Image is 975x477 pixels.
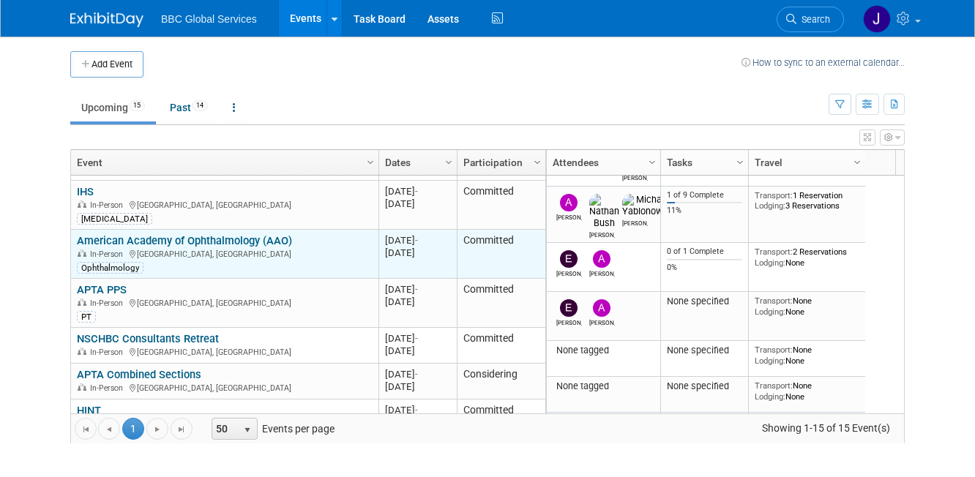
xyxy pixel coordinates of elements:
div: 1 Reservation 3 Reservations [755,190,860,211]
div: None specified [667,380,743,392]
a: Column Settings [733,150,749,172]
button: Add Event [70,51,143,78]
a: APTA Combined Sections [77,368,201,381]
img: Ethan Denkensohn [560,299,578,317]
img: Jennifer Benedict [863,5,891,33]
span: Transport: [755,247,793,257]
div: [DATE] [385,296,450,308]
span: Go to the next page [152,424,163,435]
span: - [415,284,418,295]
span: In-Person [90,348,127,357]
div: None specified [667,345,743,356]
div: 0 of 1 Complete [667,247,743,257]
a: Dates [385,150,447,175]
a: Column Settings [530,150,546,172]
td: Considering [457,364,545,399]
div: [DATE] [385,198,450,210]
a: Go to the next page [146,418,168,440]
span: Go to the last page [176,424,187,435]
span: In-Person [90,249,127,259]
span: In-Person [90,298,127,308]
a: APTA PPS [77,283,127,296]
span: Transport: [755,190,793,200]
img: Alex Corrigan [593,299,610,317]
span: Go to the first page [80,424,91,435]
span: Column Settings [443,157,455,168]
div: [DATE] [385,283,450,296]
span: Transport: [755,296,793,306]
a: NSCHBC Consultants Retreat [77,332,219,345]
span: Column Settings [851,157,863,168]
span: In-Person [90,383,127,393]
td: Committed [457,399,545,435]
span: BBC Global Services [161,13,257,25]
div: [DATE] [385,404,450,416]
div: [DATE] [385,234,450,247]
a: Go to the first page [75,418,97,440]
img: Michael Yablonowitz [622,194,672,217]
a: Tasks [667,150,739,175]
a: Upcoming15 [70,94,156,121]
div: [DATE] [385,380,450,393]
div: [GEOGRAPHIC_DATA], [GEOGRAPHIC_DATA] [77,345,372,358]
div: None tagged [553,345,655,356]
span: 50 [212,418,237,439]
span: Lodging: [755,200,785,211]
span: Lodging: [755,356,785,366]
span: In-Person [90,200,127,210]
span: Showing 1-15 of 15 Event(s) [749,418,904,438]
span: Go to the previous page [103,424,115,435]
a: IHS [77,185,94,198]
td: Committed [457,279,545,328]
a: Column Settings [441,150,457,172]
div: [MEDICAL_DATA] [77,213,152,225]
span: Column Settings [365,157,376,168]
span: - [415,333,418,344]
span: Column Settings [646,157,658,168]
div: 0% [667,263,743,273]
div: [DATE] [385,345,450,357]
div: Alex Corrigan [589,317,615,326]
a: How to sync to an external calendar... [741,57,905,68]
a: Past14 [159,94,219,121]
div: [GEOGRAPHIC_DATA], [GEOGRAPHIC_DATA] [77,198,372,211]
a: Attendees [553,150,651,175]
div: Nathan Bush [589,229,615,238]
div: Ethan Denkensohn [556,268,582,277]
a: Go to the previous page [98,418,120,440]
span: 15 [129,100,145,111]
div: Alex Corrigan [556,211,582,221]
span: Column Settings [531,157,543,168]
img: In-Person Event [78,298,86,306]
a: Participation [463,150,536,175]
span: - [415,369,418,380]
div: None tagged [553,380,655,392]
div: 1 of 9 Complete [667,190,743,200]
div: None specified [667,296,743,307]
div: Alex Corrigan [589,268,615,277]
div: Ophthalmology [77,262,143,274]
div: Michael Yablonowitz [622,172,648,181]
span: Lodging: [755,258,785,268]
div: [GEOGRAPHIC_DATA], [GEOGRAPHIC_DATA] [77,247,372,260]
a: HINT [77,404,101,417]
span: - [415,186,418,197]
td: Committed [457,230,545,279]
span: Lodging: [755,307,785,317]
div: 11% [667,206,743,216]
img: Alex Corrigan [560,194,578,211]
div: [DATE] [385,247,450,259]
img: In-Person Event [78,249,86,257]
td: Committed [457,328,545,364]
a: Search [777,7,844,32]
span: Column Settings [734,157,746,168]
a: American Academy of Ophthalmology (AAO) [77,234,292,247]
img: ExhibitDay [70,12,143,27]
img: Nathan Bush [589,194,619,229]
img: Ethan Denkensohn [560,250,578,268]
span: Transport: [755,380,793,391]
img: Alex Corrigan [593,250,610,268]
a: Travel [755,150,856,175]
img: In-Person Event [78,383,86,391]
span: 1 [122,418,144,440]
